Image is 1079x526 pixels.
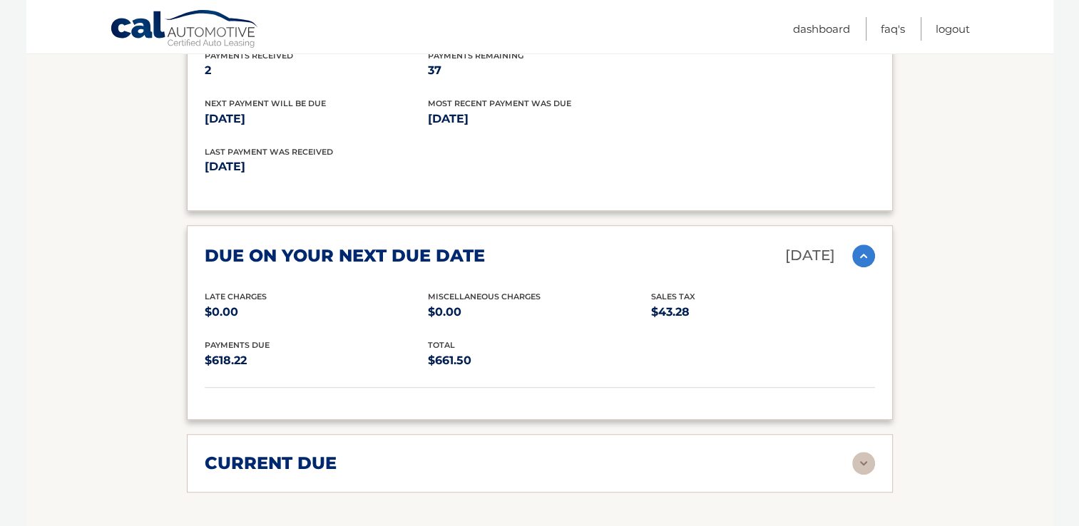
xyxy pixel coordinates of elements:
[793,17,850,41] a: Dashboard
[428,302,651,322] p: $0.00
[651,302,874,322] p: $43.28
[205,61,428,81] p: 2
[205,340,270,350] span: Payments Due
[428,51,523,61] span: Payments Remaining
[428,292,541,301] span: Miscellaneous Charges
[205,157,540,177] p: [DATE]
[428,109,651,129] p: [DATE]
[428,340,455,350] span: total
[205,98,326,108] span: Next Payment will be due
[205,147,333,157] span: Last Payment was received
[651,292,695,301] span: Sales Tax
[428,351,651,371] p: $661.50
[785,243,835,268] p: [DATE]
[205,51,293,61] span: Payments Received
[205,109,428,129] p: [DATE]
[205,245,485,267] h2: due on your next due date
[428,61,651,81] p: 37
[205,292,267,301] span: Late Charges
[852,244,875,267] img: accordion-active.svg
[881,17,905,41] a: FAQ's
[852,452,875,475] img: accordion-rest.svg
[428,98,571,108] span: Most Recent Payment Was Due
[205,302,428,322] p: $0.00
[205,453,337,474] h2: current due
[936,17,970,41] a: Logout
[110,9,260,51] a: Cal Automotive
[205,351,428,371] p: $618.22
